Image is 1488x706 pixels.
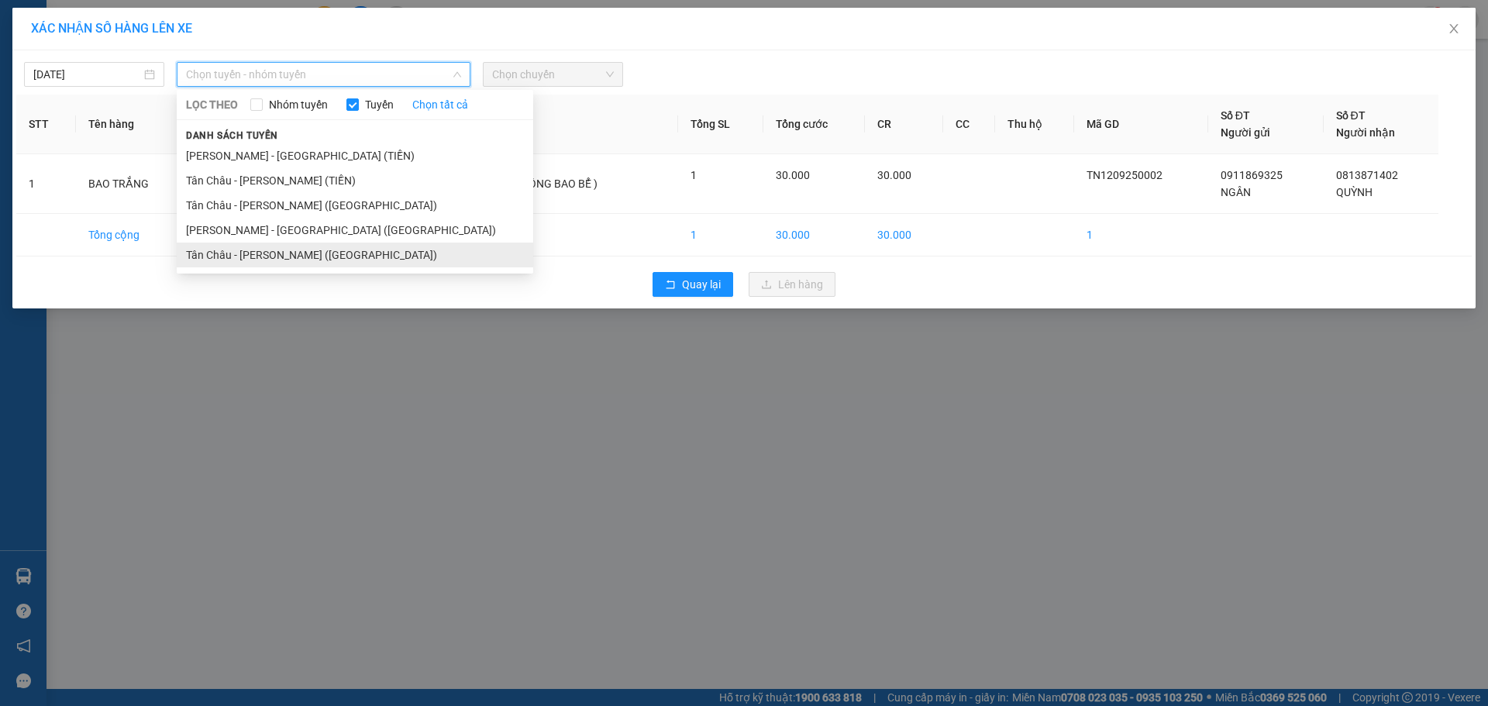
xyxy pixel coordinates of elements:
[1336,186,1373,198] span: QUỲNH
[763,214,866,257] td: 30.000
[776,169,810,181] span: 30.000
[1336,109,1366,122] span: Số ĐT
[691,169,697,181] span: 1
[186,63,461,86] span: Chọn tuyến - nhóm tuyến
[76,95,189,154] th: Tên hàng
[1221,186,1251,198] span: NGÂN
[492,63,614,86] span: Chọn chuyến
[865,95,943,154] th: CR
[16,95,76,154] th: STT
[177,129,288,143] span: Danh sách tuyến
[682,276,721,293] span: Quay lại
[943,95,994,154] th: CC
[76,154,189,214] td: BAO TRẮNG
[177,218,533,243] li: [PERSON_NAME] - [GEOGRAPHIC_DATA] ([GEOGRAPHIC_DATA])
[415,177,597,190] span: ĐỒ ĂN CÓ TRỨNG ( KHÔNG BAO BỂ )
[1221,169,1283,181] span: 0911869325
[76,214,189,257] td: Tổng cộng
[402,95,677,154] th: Ghi chú
[1074,214,1208,257] td: 1
[763,95,866,154] th: Tổng cước
[177,243,533,267] li: Tân Châu - [PERSON_NAME] ([GEOGRAPHIC_DATA])
[177,193,533,218] li: Tân Châu - [PERSON_NAME] ([GEOGRAPHIC_DATA])
[678,214,763,257] td: 1
[665,279,676,291] span: rollback
[16,154,76,214] td: 1
[1221,109,1250,122] span: Số ĐT
[749,272,835,297] button: uploadLên hàng
[31,21,192,36] span: XÁC NHẬN SỐ HÀNG LÊN XE
[1074,95,1208,154] th: Mã GD
[678,95,763,154] th: Tổng SL
[995,95,1074,154] th: Thu hộ
[359,96,400,113] span: Tuyến
[177,143,533,168] li: [PERSON_NAME] - [GEOGRAPHIC_DATA] (TIỀN)
[1448,22,1460,35] span: close
[877,169,911,181] span: 30.000
[865,214,943,257] td: 30.000
[1336,169,1398,181] span: 0813871402
[263,96,334,113] span: Nhóm tuyến
[177,168,533,193] li: Tân Châu - [PERSON_NAME] (TIỀN)
[1221,126,1270,139] span: Người gửi
[653,272,733,297] button: rollbackQuay lại
[1087,169,1162,181] span: TN1209250002
[412,96,468,113] a: Chọn tất cả
[1432,8,1476,51] button: Close
[186,96,238,113] span: LỌC THEO
[453,70,462,79] span: down
[33,66,141,83] input: 12/09/2025
[1336,126,1395,139] span: Người nhận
